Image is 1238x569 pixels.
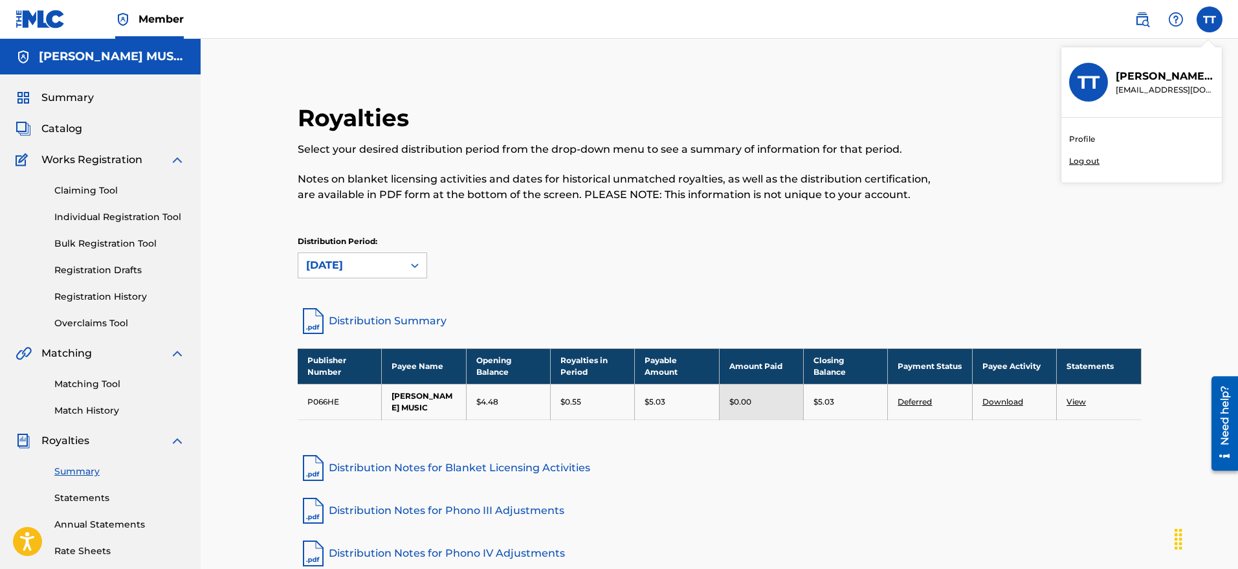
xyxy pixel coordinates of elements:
span: Member [138,12,184,27]
span: Matching [41,346,92,361]
p: $5.03 [645,396,665,408]
span: Works Registration [41,152,142,168]
a: Registration Drafts [54,263,185,277]
a: Distribution Notes for Phono III Adjustments [298,495,1142,526]
img: search [1134,12,1150,27]
th: Payable Amount [635,348,719,384]
p: Notes on blanket licensing activities and dates for historical unmatched royalties, as well as th... [298,172,947,203]
img: expand [170,346,185,361]
th: Publisher Number [298,348,382,384]
img: Royalties [16,433,31,449]
a: Match History [54,404,185,418]
a: Overclaims Tool [54,317,185,330]
img: Catalog [16,121,31,137]
img: Top Rightsholder [115,12,131,27]
a: Annual Statements [54,518,185,531]
a: SummarySummary [16,90,94,106]
a: Distribution Summary [298,306,1142,337]
a: Download [982,397,1023,407]
th: Closing Balance [804,348,888,384]
a: Public Search [1129,6,1155,32]
a: Claiming Tool [54,184,185,197]
p: $5.03 [813,396,834,408]
a: Individual Registration Tool [54,210,185,224]
a: Bulk Registration Tool [54,237,185,251]
img: pdf [298,452,329,484]
a: Registration History [54,290,185,304]
img: expand [170,152,185,168]
a: Distribution Notes for Blanket Licensing Activities [298,452,1142,484]
th: Royalties in Period [551,348,635,384]
div: Drag [1168,520,1189,559]
p: Distribution Period: [298,236,427,247]
p: Select your desired distribution period from the drop-down menu to see a summary of information f... [298,142,947,157]
img: help [1168,12,1184,27]
span: Catalog [41,121,82,137]
img: expand [170,433,185,449]
span: Summary [41,90,94,106]
iframe: Resource Center [1202,372,1238,476]
th: Payee Activity [972,348,1056,384]
a: Summary [54,465,185,478]
td: [PERSON_NAME] MUSIC [382,384,466,419]
a: Profile [1069,133,1095,145]
img: pdf [298,495,329,526]
th: Payee Name [382,348,466,384]
img: pdf [298,538,329,569]
td: P066HE [298,384,382,419]
a: Matching Tool [54,377,185,391]
h3: TT [1078,71,1100,94]
img: distribution-summary-pdf [298,306,329,337]
p: ttaylor@9wesmusicgroup.com [1116,84,1214,96]
th: Amount Paid [719,348,803,384]
a: CatalogCatalog [16,121,82,137]
img: Accounts [16,49,31,65]
img: Summary [16,90,31,106]
a: Distribution Notes for Phono IV Adjustments [298,538,1142,569]
div: [DATE] [306,258,395,273]
p: $0.00 [729,396,751,408]
p: Log out [1069,155,1100,167]
div: User Menu [1197,6,1222,32]
h5: TONY TAYLOR MUSIC [39,49,185,64]
th: Opening Balance [466,348,550,384]
th: Payment Status [888,348,972,384]
a: Rate Sheets [54,544,185,558]
img: Works Registration [16,152,32,168]
a: View [1067,397,1086,407]
p: $4.48 [476,396,498,408]
p: Tony Taylor [1116,69,1214,84]
p: $0.55 [560,396,581,408]
h2: Royalties [298,104,415,133]
img: MLC Logo [16,10,65,28]
iframe: Chat Widget [1173,507,1238,569]
img: Matching [16,346,32,361]
a: Deferred [898,397,932,407]
div: Help [1163,6,1189,32]
th: Statements [1057,348,1141,384]
a: Statements [54,491,185,505]
span: Royalties [41,433,89,449]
